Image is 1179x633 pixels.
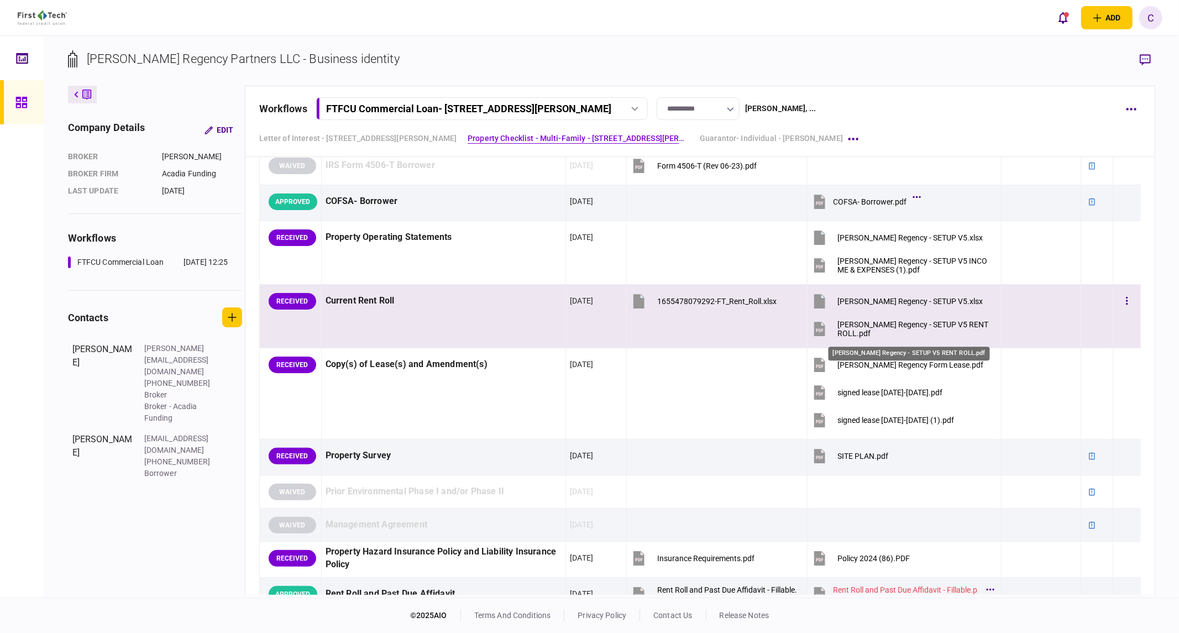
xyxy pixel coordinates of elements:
[811,189,918,214] button: COFSA- Borrower.pdf
[631,582,797,606] button: Rent Roll and Past Due Affidavit - Fillable.pdf
[657,297,777,306] div: 1655478079292-FT_Rent_Roll.xlsx
[834,197,907,206] div: COFSA- Borrower.pdf
[410,610,461,621] div: © 2025 AIO
[811,225,983,250] button: Dunbar - Sullivan Regency - SETUP V5.xlsx
[838,554,910,563] div: Policy 2024 (86).PDF
[700,133,843,144] a: Guarantor- Individual - [PERSON_NAME]
[196,120,242,140] button: Edit
[570,552,593,563] div: [DATE]
[829,347,990,360] div: [PERSON_NAME] Regency - SETUP V5 RENT ROLL.pdf
[68,310,108,325] div: contacts
[144,401,216,424] div: Broker - Acadia Funding
[474,611,551,620] a: terms and conditions
[144,378,216,389] div: [PHONE_NUMBER]
[162,185,242,197] div: [DATE]
[811,316,992,341] button: Dunbar - Sullivan Regency - SETUP V5 RENT ROLL.pdf
[1139,6,1162,29] button: C
[745,103,816,114] div: [PERSON_NAME] , ...
[631,289,777,313] button: 1655478079292-FT_Rent_Roll.xlsx
[269,293,316,310] div: RECEIVED
[631,546,754,571] button: Insurance Requirements.pdf
[570,588,593,599] div: [DATE]
[269,158,316,174] div: WAIVED
[269,357,316,373] div: RECEIVED
[144,468,216,479] div: Borrower
[326,512,562,537] div: Management Agreement
[326,189,562,214] div: COFSA- Borrower
[269,586,317,603] div: APPROVED
[838,320,992,338] div: Dunbar - Sullivan Regency - SETUP V5 RENT ROLL.pdf
[570,519,593,530] div: [DATE]
[326,443,562,468] div: Property Survey
[838,360,984,369] div: Sullivan Regency Form Lease.pdf
[811,380,943,405] button: signed lease 2025-2026.pdf
[326,546,562,571] div: Property Hazard Insurance Policy and Liability Insurance Policy
[1051,6,1075,29] button: open notifications list
[834,585,981,603] div: Rent Roll and Past Due Affidavit - Fillable.pdf
[184,257,228,268] div: [DATE] 12:25
[631,153,757,178] button: Form 4506-T (Rev 06-23).pdf
[144,433,216,456] div: [EMAIL_ADDRESS][DOMAIN_NAME]
[838,257,992,274] div: Dunbar - Sullivan Regency - SETUP V5 INCOME & EXPENSES (1).pdf
[326,352,562,377] div: Copy(s) of Lease(s) and Amendment(s)
[653,611,692,620] a: contact us
[68,120,145,140] div: company details
[570,232,593,243] div: [DATE]
[162,151,242,163] div: [PERSON_NAME]
[570,359,593,370] div: [DATE]
[1081,6,1133,29] button: open adding identity options
[811,582,992,606] button: Rent Roll and Past Due Affidavit - Fillable.pdf
[838,233,983,242] div: Dunbar - Sullivan Regency - SETUP V5.xlsx
[570,486,593,497] div: [DATE]
[811,289,983,313] button: Dunbar - Sullivan Regency - SETUP V5.xlsx
[720,611,769,620] a: release notes
[578,611,626,620] a: privacy policy
[811,253,992,278] button: Dunbar - Sullivan Regency - SETUP V5 INCOME & EXPENSES (1).pdf
[326,289,562,313] div: Current Rent Roll
[468,133,689,144] a: Property Checklist - Multi-Family - [STREET_ADDRESS][PERSON_NAME]
[838,297,983,306] div: Dunbar - Sullivan Regency - SETUP V5.xlsx
[570,450,593,461] div: [DATE]
[570,295,593,306] div: [DATE]
[269,484,316,500] div: WAIVED
[811,443,889,468] button: SITE PLAN.pdf
[144,389,216,401] div: Broker
[77,257,164,268] div: FTFCU Commercial Loan
[72,343,133,424] div: [PERSON_NAME]
[811,352,984,377] button: Sullivan Regency Form Lease.pdf
[326,153,562,178] div: IRS Form 4506-T Borrower
[68,231,242,245] div: workflows
[68,185,151,197] div: last update
[811,407,955,432] button: signed lease 2025-2026 (1).pdf
[269,550,316,567] div: RECEIVED
[259,101,307,116] div: workflows
[657,585,797,603] div: Rent Roll and Past Due Affidavit - Fillable.pdf
[18,11,67,25] img: client company logo
[811,546,910,571] button: Policy 2024 (86).PDF
[144,343,216,378] div: [PERSON_NAME][EMAIL_ADDRESS][DOMAIN_NAME]
[269,448,316,464] div: RECEIVED
[838,452,889,461] div: SITE PLAN.pdf
[838,416,955,425] div: signed lease 2025-2026 (1).pdf
[68,257,228,268] a: FTFCU Commercial Loan[DATE] 12:25
[259,133,457,144] a: Letter of Interest - [STREET_ADDRESS][PERSON_NAME]
[68,168,151,180] div: broker firm
[570,196,593,207] div: [DATE]
[326,479,562,504] div: Prior Environmental Phase I and/or Phase II
[657,161,757,170] div: Form 4506-T (Rev 06-23).pdf
[87,50,400,68] div: [PERSON_NAME] Regency Partners LLC - Business identity
[269,193,317,210] div: APPROVED
[72,433,133,479] div: [PERSON_NAME]
[570,160,593,171] div: [DATE]
[269,229,316,246] div: RECEIVED
[316,97,648,120] button: FTFCU Commercial Loan- [STREET_ADDRESS][PERSON_NAME]
[144,456,216,468] div: [PHONE_NUMBER]
[162,168,242,180] div: Acadia Funding
[657,554,754,563] div: Insurance Requirements.pdf
[326,103,611,114] div: FTFCU Commercial Loan - [STREET_ADDRESS][PERSON_NAME]
[326,582,562,606] div: Rent Roll and Past Due Affidavit
[269,517,316,533] div: WAIVED
[838,388,943,397] div: signed lease 2025-2026.pdf
[326,225,562,250] div: Property Operating Statements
